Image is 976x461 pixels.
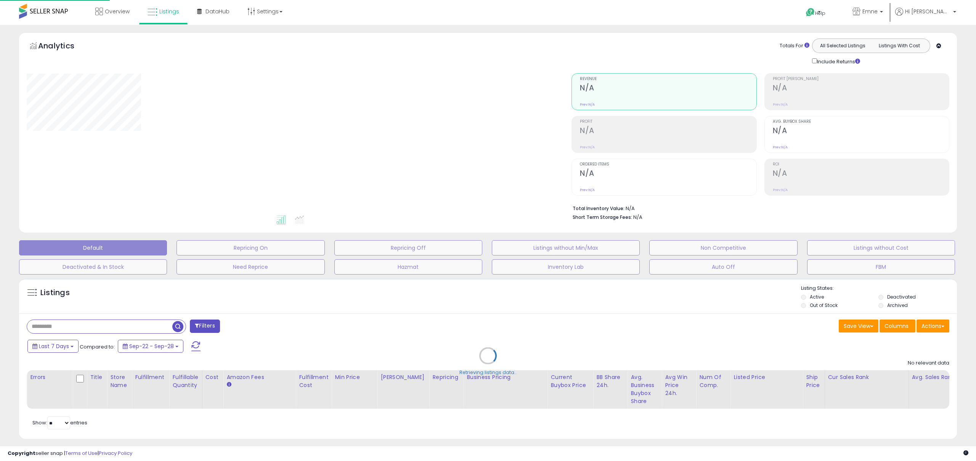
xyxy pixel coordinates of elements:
[807,240,955,255] button: Listings without Cost
[773,102,788,107] small: Prev: N/A
[99,450,132,457] a: Privacy Policy
[800,2,840,25] a: Help
[580,162,756,167] span: Ordered Items
[807,259,955,275] button: FBM
[105,8,130,15] span: Overview
[773,84,949,94] h2: N/A
[492,259,640,275] button: Inventory Lab
[806,57,869,66] div: Include Returns
[871,41,928,51] button: Listings With Cost
[773,188,788,192] small: Prev: N/A
[580,77,756,81] span: Revenue
[580,145,595,149] small: Prev: N/A
[862,8,878,15] span: Emne
[633,214,642,221] span: N/A
[334,259,482,275] button: Hazmat
[580,84,756,94] h2: N/A
[19,240,167,255] button: Default
[573,205,624,212] b: Total Inventory Value:
[573,203,944,212] li: N/A
[773,169,949,179] h2: N/A
[8,450,132,457] div: seller snap | |
[806,8,815,17] i: Get Help
[814,41,871,51] button: All Selected Listings
[649,240,797,255] button: Non Competitive
[159,8,179,15] span: Listings
[780,42,809,50] div: Totals For
[773,126,949,137] h2: N/A
[205,8,230,15] span: DataHub
[905,8,951,15] span: Hi [PERSON_NAME]
[773,145,788,149] small: Prev: N/A
[580,120,756,124] span: Profit
[492,240,640,255] button: Listings without Min/Max
[573,214,632,220] b: Short Term Storage Fees:
[334,240,482,255] button: Repricing Off
[19,259,167,275] button: Deactivated & In Stock
[580,126,756,137] h2: N/A
[177,259,324,275] button: Need Reprice
[649,259,797,275] button: Auto Off
[773,120,949,124] span: Avg. Buybox Share
[177,240,324,255] button: Repricing On
[580,188,595,192] small: Prev: N/A
[773,162,949,167] span: ROI
[8,450,35,457] strong: Copyright
[65,450,98,457] a: Terms of Use
[815,10,825,16] span: Help
[38,40,89,53] h5: Analytics
[459,369,517,376] div: Retrieving listings data..
[773,77,949,81] span: Profit [PERSON_NAME]
[895,8,956,25] a: Hi [PERSON_NAME]
[580,102,595,107] small: Prev: N/A
[580,169,756,179] h2: N/A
